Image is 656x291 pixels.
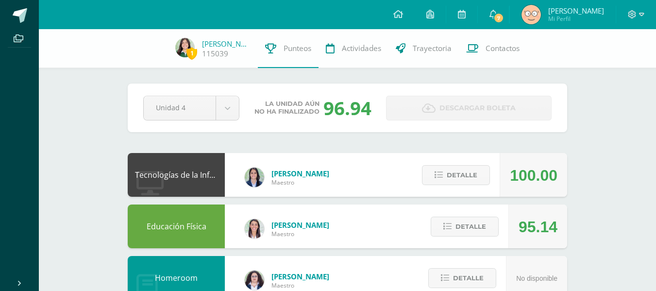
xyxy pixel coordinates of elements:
span: [PERSON_NAME] [271,169,329,178]
span: No disponible [516,274,557,282]
span: Descargar boleta [439,96,516,120]
span: [PERSON_NAME] [271,220,329,230]
span: Detalle [455,218,486,236]
a: Actividades [319,29,388,68]
a: Trayectoria [388,29,459,68]
span: Detalle [447,166,477,184]
span: Maestro [271,281,329,290]
button: Detalle [428,268,496,288]
span: [PERSON_NAME] [271,272,329,281]
img: 7489ccb779e23ff9f2c3e89c21f82ed0.png [245,168,264,187]
div: 100.00 [510,154,557,197]
div: 95.14 [519,205,557,249]
a: [PERSON_NAME] [202,39,251,49]
div: 96.94 [323,95,371,120]
img: 68dbb99899dc55733cac1a14d9d2f825.png [245,219,264,239]
span: [PERSON_NAME] [548,6,604,16]
a: Unidad 4 [144,96,239,120]
span: 7 [493,13,504,23]
span: Maestro [271,178,329,187]
div: Educación Física [128,205,225,248]
img: a478b10ea490de47a8cbd13f9fa61e53.png [175,38,195,57]
img: ba02aa29de7e60e5f6614f4096ff8928.png [245,271,264,290]
span: Trayectoria [413,43,452,53]
button: Detalle [431,217,499,237]
span: Detalle [453,269,484,287]
span: Mi Perfil [548,15,604,23]
span: Unidad 4 [156,96,203,119]
div: Tecnologías de la Información y Comunicación: Computación [128,153,225,197]
span: Actividades [342,43,381,53]
a: Contactos [459,29,527,68]
img: 7775765ac5b93ea7f316c0cc7e2e0b98.png [521,5,541,24]
span: Punteos [284,43,311,53]
span: 1 [186,47,197,59]
span: La unidad aún no ha finalizado [254,100,320,116]
button: Detalle [422,165,490,185]
span: Contactos [486,43,520,53]
span: Maestro [271,230,329,238]
a: Punteos [258,29,319,68]
a: 115039 [202,49,228,59]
